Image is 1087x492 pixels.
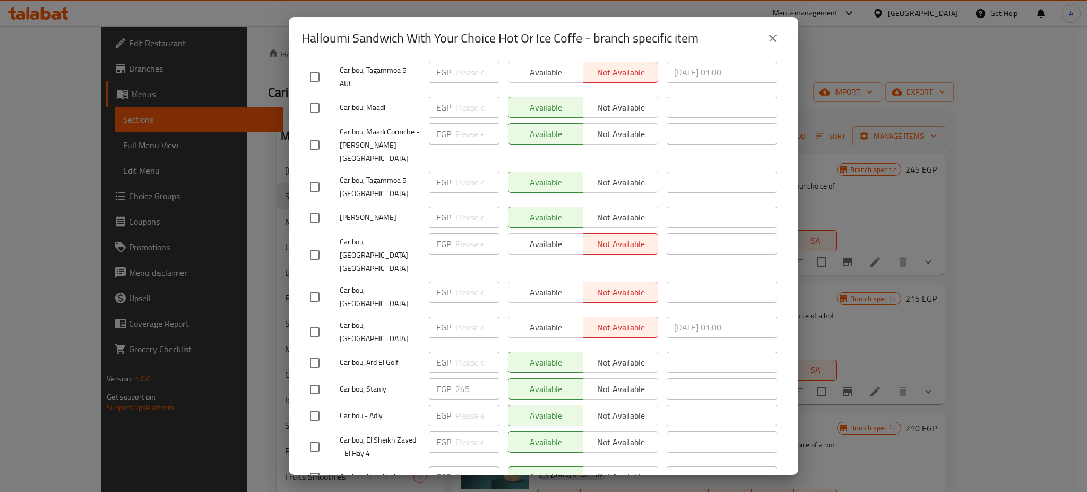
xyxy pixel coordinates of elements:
[436,286,451,299] p: EGP
[455,123,499,145] input: Please enter price
[436,66,451,79] p: EGP
[455,282,499,303] input: Please enter price
[340,434,420,460] span: Caribou, El Sheikh Zayed - El Hay 4
[340,356,420,369] span: Caribou, Ard El Golf
[436,237,451,250] p: EGP
[436,321,451,334] p: EGP
[340,383,420,396] span: Caribou, Stanly
[455,405,499,426] input: Please enter price
[455,431,499,453] input: Please enter price
[340,101,420,114] span: Caribou, Maadi
[455,378,499,400] input: Please enter price
[301,30,698,47] h2: Halloumi Sandwich With Your Choice Hot Or Ice Coffe - branch specific item
[340,125,420,165] span: Caribou, Maadi Corniche - [PERSON_NAME][GEOGRAPHIC_DATA]
[340,235,420,275] span: Caribou, [GEOGRAPHIC_DATA] - [GEOGRAPHIC_DATA]
[436,176,451,189] p: EGP
[436,101,451,114] p: EGP
[436,356,451,369] p: EGP
[455,317,499,338] input: Please enter price
[436,409,451,422] p: EGP
[340,174,420,200] span: Caribou, Tagammoa 5 -[GEOGRAPHIC_DATA]
[455,352,499,373] input: Please enter price
[340,211,420,224] span: [PERSON_NAME]
[760,26,786,51] button: close
[455,466,499,488] input: Please enter price
[340,409,420,422] span: Caribou - Adly
[436,471,451,483] p: EGP
[340,471,420,484] span: Caribou, New Nozha
[455,62,499,83] input: Please enter price
[455,207,499,228] input: Please enter price
[455,172,499,193] input: Please enter price
[455,97,499,118] input: Please enter price
[436,436,451,448] p: EGP
[340,319,420,345] span: Caribou, [GEOGRAPHIC_DATA]
[340,284,420,310] span: Caribou, [GEOGRAPHIC_DATA]
[455,233,499,255] input: Please enter price
[340,64,420,90] span: Caribou, Tagammoa 5 - AUC
[436,211,451,224] p: EGP
[436,383,451,395] p: EGP
[436,128,451,140] p: EGP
